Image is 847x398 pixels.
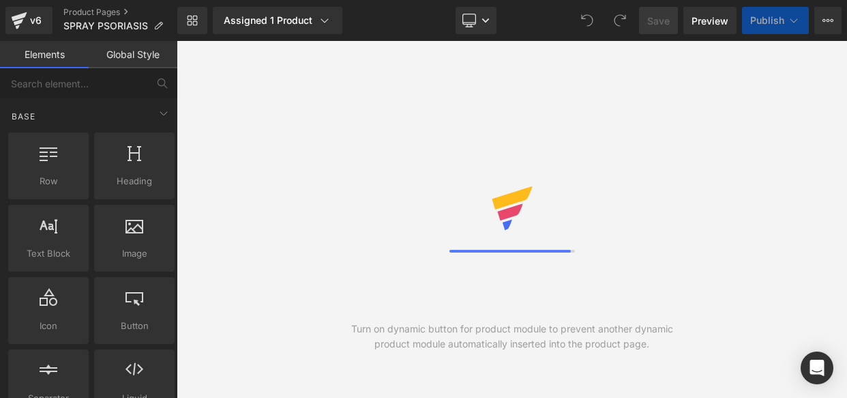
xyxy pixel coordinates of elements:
[27,12,44,29] div: v6
[814,7,842,34] button: More
[606,7,634,34] button: Redo
[574,7,601,34] button: Undo
[89,41,177,68] a: Global Style
[801,352,833,384] div: Open Intercom Messenger
[12,319,85,333] span: Icon
[683,7,737,34] a: Preview
[692,14,728,28] span: Preview
[344,322,680,352] div: Turn on dynamic button for product module to prevent another dynamic product module automatically...
[647,14,670,28] span: Save
[750,15,784,26] span: Publish
[12,174,85,188] span: Row
[98,246,170,261] span: Image
[5,7,53,34] a: v6
[742,7,809,34] button: Publish
[10,110,37,123] span: Base
[98,174,170,188] span: Heading
[63,20,148,31] span: SPRAY PSORIASIS
[177,7,207,34] a: New Library
[98,319,170,333] span: Button
[224,14,331,27] div: Assigned 1 Product
[12,246,85,261] span: Text Block
[63,7,177,18] a: Product Pages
